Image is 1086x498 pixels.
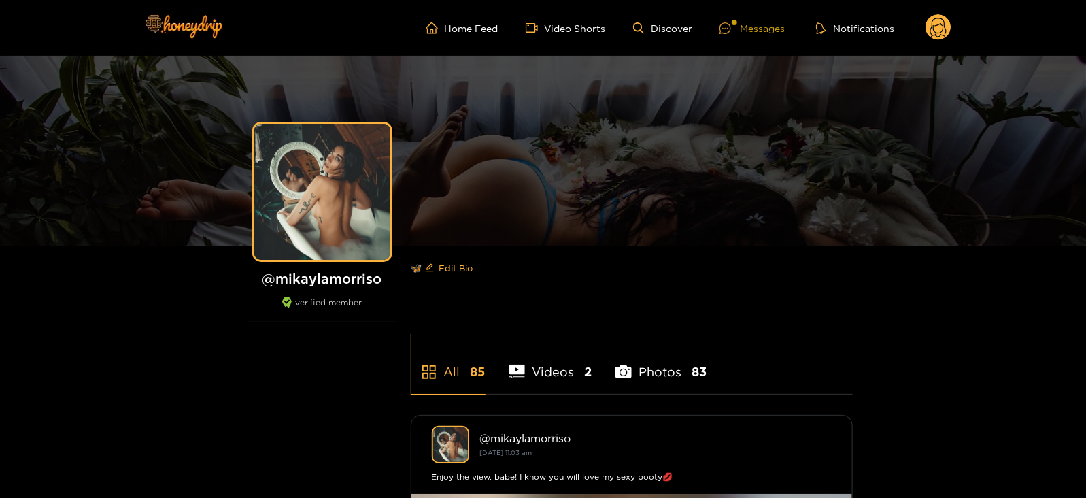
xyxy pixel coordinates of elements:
span: video-camera [526,22,545,34]
div: Enjoy the view, babe! I know you will love my sexy booty💋 [432,470,832,484]
span: 85 [471,363,486,380]
button: editEdit Bio [422,257,476,279]
span: home [426,22,445,34]
span: 83 [692,363,707,380]
div: Messages [719,20,785,36]
h1: @ mikaylamorriso [248,270,397,287]
span: Edit Bio [439,261,473,275]
li: Photos [615,333,707,394]
span: edit [425,263,434,273]
div: @ mikaylamorriso [480,432,832,444]
li: All [411,333,486,394]
span: appstore [421,364,437,380]
div: 🦋 [411,246,853,290]
li: Videos [509,333,592,394]
span: 2 [584,363,592,380]
button: Notifications [812,21,898,35]
a: Video Shorts [526,22,606,34]
a: Home Feed [426,22,498,34]
a: Discover [633,22,692,34]
small: [DATE] 11:03 am [480,449,532,456]
img: mikaylamorriso [432,426,469,463]
div: verified member [248,297,397,322]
